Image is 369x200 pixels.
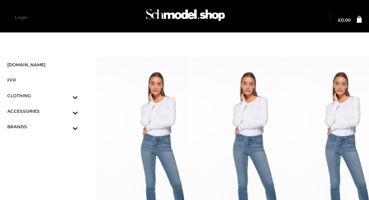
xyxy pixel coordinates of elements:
[344,153,362,171] span: Back to top
[7,119,78,134] a: BRANDSToggle Submenu
[7,103,78,119] a: ACCESSORIESToggle Submenu
[338,17,351,23] bdi: 0.00
[7,76,78,84] span: FFP
[7,123,78,131] span: BRANDS
[53,88,78,103] button: Toggle Submenu
[142,6,227,30] a: Schmodel Admin 964
[144,4,227,30] img: Schmodel Admin 964
[7,88,78,103] a: CLOTHINGToggle Submenu
[7,61,78,69] span: [DOMAIN_NAME]
[7,72,78,88] a: FFP
[338,18,351,22] a: £0.00
[7,107,78,115] span: ACCESSORIES
[7,57,78,72] a: [DOMAIN_NAME]
[338,17,341,23] span: £
[7,92,78,100] span: CLOTHING
[15,15,27,20] a: Login
[53,103,78,119] button: Toggle Submenu
[53,119,78,134] button: Toggle Submenu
